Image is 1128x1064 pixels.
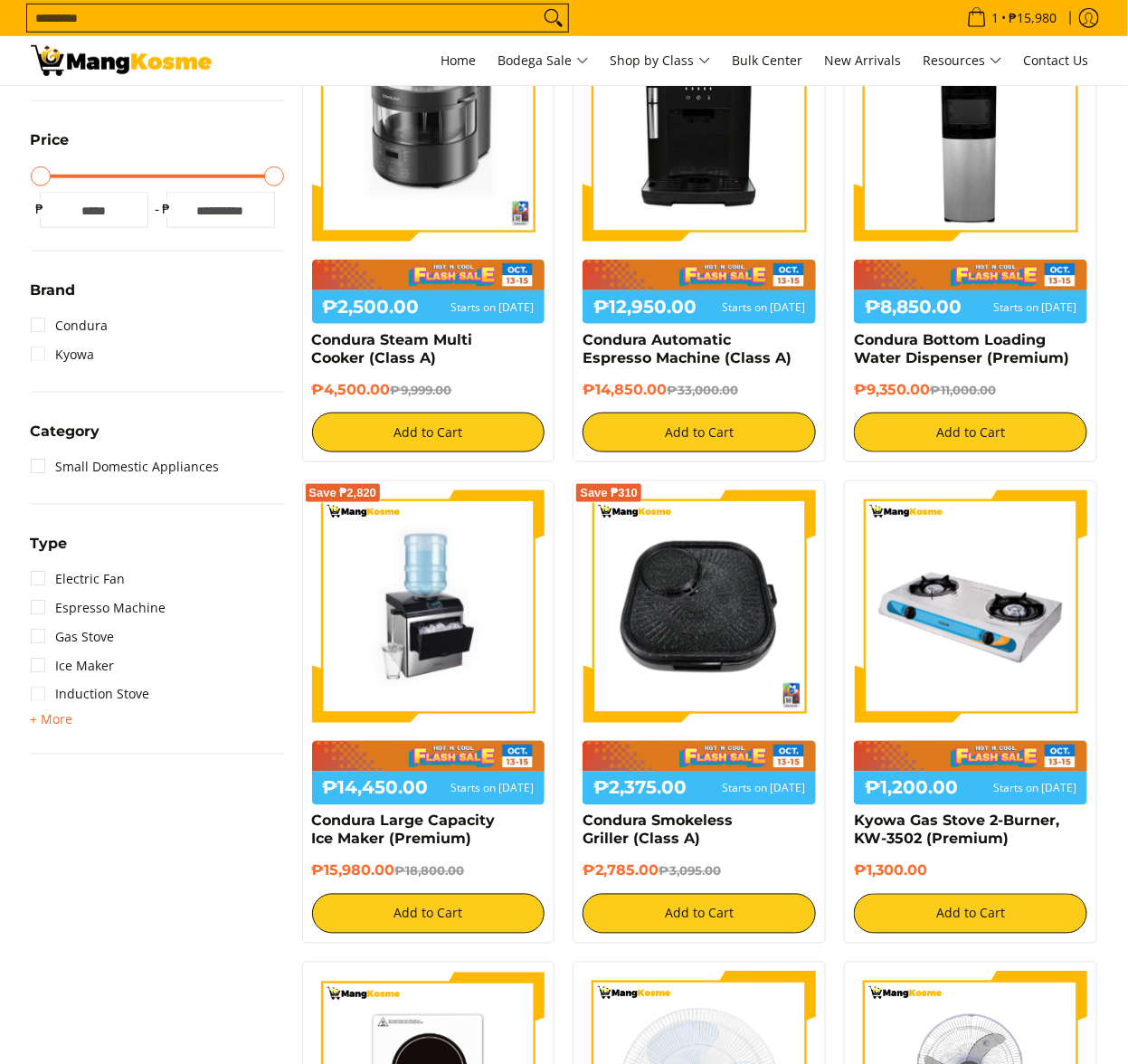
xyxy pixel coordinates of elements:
span: • [962,8,1063,28]
del: ₱9,999.00 [391,383,452,397]
a: New Arrivals [816,36,911,85]
a: Condura [31,311,109,340]
a: Condura Bottom Loading Water Dispenser (Premium) [854,331,1069,366]
button: Add to Cart [583,894,816,934]
img: Condura Steam Multi Cooker (Class A) [312,8,545,242]
img: condura-smokeless-griller-full-view-mang-kosme [583,490,816,724]
button: Add to Cart [312,894,545,934]
span: Brand [31,283,76,298]
span: Category [31,424,100,439]
a: Shop by Class [602,36,720,85]
del: ₱33,000.00 [667,383,738,397]
h6: ₱9,350.00 [854,381,1087,399]
del: ₱11,000.00 [930,383,996,397]
a: Contact Us [1015,36,1098,85]
img: DEALS GALORE: END OF MONTH MEGA BRAND FLASH SALE: CARRIER l Mang Kosme [31,45,212,76]
a: Resources [915,36,1011,85]
a: Bodega Sale [489,36,598,85]
summary: Open [31,283,76,311]
nav: Main Menu [230,36,1098,85]
img: Condura Automatic Espresso Machine (Class A) [583,8,816,242]
span: Bodega Sale [498,50,589,72]
span: ₱15,980 [1007,12,1060,24]
a: Kyowa [31,340,95,369]
summary: Open [31,133,70,161]
h6: ₱14,850.00 [583,381,816,399]
a: Espresso Machine [31,594,166,622]
img: kyowa-2-burner-gas-stove-stainless-steel-premium-full-view-mang-kosme [854,490,1087,724]
del: ₱18,800.00 [395,864,465,879]
span: Shop by Class [611,50,711,72]
span: Save ₱310 [580,488,638,499]
button: Add to Cart [854,413,1087,452]
a: Condura Smokeless Griller (Class A) [583,812,733,848]
span: Type [31,537,68,551]
summary: Open [31,537,68,565]
img: https://mangkosme.com/products/condura-large-capacity-ice-maker-premium [312,490,545,724]
h6: ₱1,300.00 [854,862,1087,880]
h6: ₱4,500.00 [312,381,545,399]
h6: ₱2,785.00 [583,862,816,880]
span: Bulk Center [733,52,803,69]
span: + More [31,713,73,727]
a: Condura Steam Multi Cooker (Class A) [312,331,473,366]
a: Induction Stove [31,680,150,709]
img: Condura Bottom Loading Water Dispenser (Premium) [854,8,1087,242]
button: Add to Cart [583,413,816,452]
span: Price [31,133,70,147]
span: ₱ [157,200,175,218]
a: Condura Automatic Espresso Machine (Class A) [583,331,791,366]
span: New Arrivals [825,52,902,69]
span: Save ₱2,820 [309,488,377,499]
a: Home [432,36,486,85]
h6: ₱15,980.00 [312,862,545,880]
span: ₱ [31,200,49,218]
button: Search [539,5,568,32]
span: Home [441,52,477,69]
button: Add to Cart [312,413,545,452]
span: 1 [990,12,1002,24]
a: Bulk Center [724,36,812,85]
a: Ice Maker [31,651,115,680]
a: Small Domestic Appliances [31,452,220,481]
del: ₱3,095.00 [659,864,721,879]
summary: Open [31,424,100,452]
a: Gas Stove [31,622,115,651]
span: Contact Us [1024,52,1089,69]
summary: Open [31,709,73,731]
button: Add to Cart [854,894,1087,934]
a: Electric Fan [31,565,126,594]
a: Kyowa Gas Stove 2-Burner, KW-3502 (Premium) [854,812,1059,848]
a: Condura Large Capacity Ice Maker (Premium) [312,812,496,848]
span: Resources [924,50,1002,72]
